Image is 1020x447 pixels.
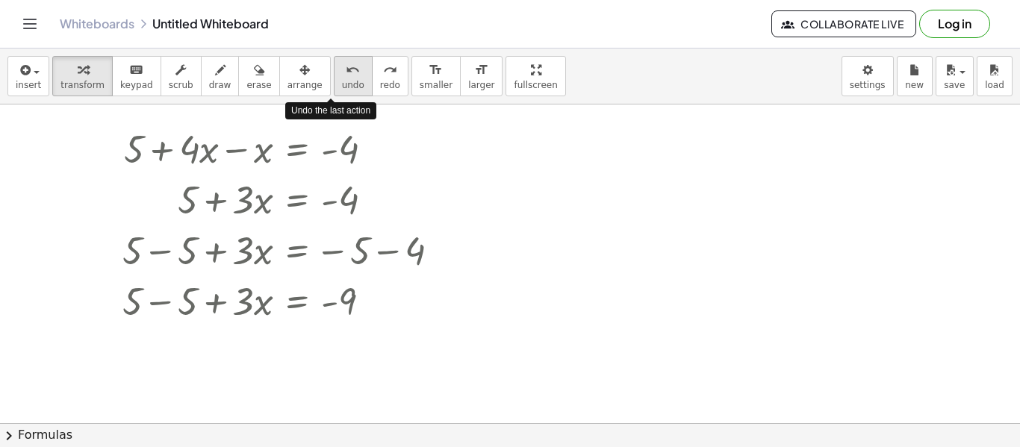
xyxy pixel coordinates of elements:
i: format_size [429,61,443,79]
button: draw [201,56,240,96]
span: arrange [287,80,323,90]
button: redoredo [372,56,408,96]
button: insert [7,56,49,96]
i: keyboard [129,61,143,79]
button: Log in [919,10,990,38]
a: Whiteboards [60,16,134,31]
button: format_sizelarger [460,56,503,96]
button: Collaborate Live [771,10,916,37]
div: Undo the last action [285,102,376,119]
button: load [977,56,1013,96]
button: scrub [161,56,202,96]
span: fullscreen [514,80,557,90]
span: transform [60,80,105,90]
button: keyboardkeypad [112,56,161,96]
span: insert [16,80,41,90]
button: fullscreen [506,56,565,96]
button: new [897,56,933,96]
span: settings [850,80,886,90]
button: transform [52,56,113,96]
span: Collaborate Live [784,17,904,31]
span: draw [209,80,231,90]
span: new [905,80,924,90]
span: load [985,80,1004,90]
button: save [936,56,974,96]
i: undo [346,61,360,79]
span: save [944,80,965,90]
span: undo [342,80,364,90]
i: redo [383,61,397,79]
button: format_sizesmaller [411,56,461,96]
button: arrange [279,56,331,96]
i: format_size [474,61,488,79]
button: erase [238,56,279,96]
span: scrub [169,80,193,90]
span: erase [246,80,271,90]
span: larger [468,80,494,90]
button: undoundo [334,56,373,96]
span: smaller [420,80,453,90]
button: settings [842,56,894,96]
span: keypad [120,80,153,90]
span: redo [380,80,400,90]
button: Toggle navigation [18,12,42,36]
